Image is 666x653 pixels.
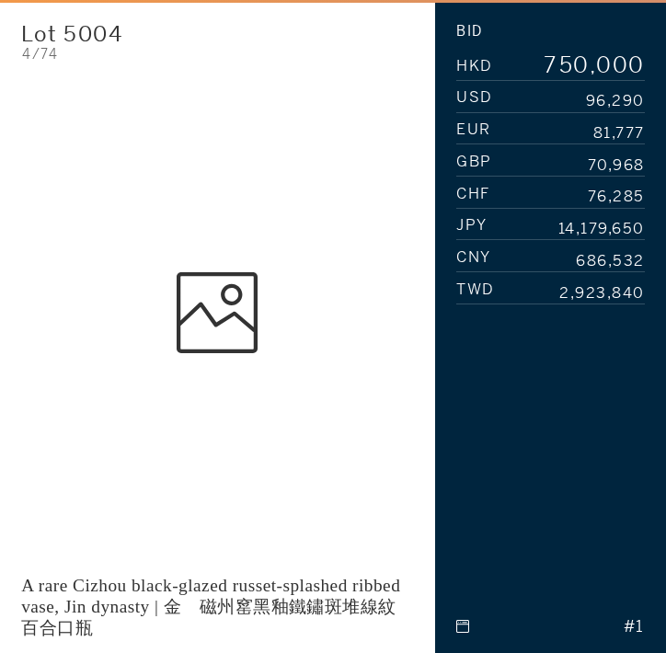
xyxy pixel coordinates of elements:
div: 686,532 [576,253,645,268]
div: 96,290 [586,94,645,109]
span: CHF [456,187,490,201]
span: JPY [456,218,488,233]
div: 81,777 [593,126,645,141]
div: 0 [596,54,613,76]
div: 5 [557,54,574,76]
div: 4/74 [22,48,414,61]
div: A rare Cizhou black-glazed russet-splashed ribbed vase, Jin dynasty | 金 磁州窰黑釉鐵鏽斑堆線紋百合口瓶 [21,576,400,637]
div: Lot 5004 [21,24,152,45]
div: 0 [628,54,645,76]
div: 0 [573,54,590,76]
span: HKD [456,59,493,74]
div: 7 [541,54,557,76]
div: 8 [541,76,557,98]
span: TWD [456,282,495,297]
div: 6 [557,76,574,98]
div: #1 [470,619,645,635]
div: 2,923,840 [559,285,645,300]
span: EUR [456,122,491,137]
div: , [590,54,597,276]
div: 70,968 [588,157,645,172]
span: CNY [456,250,491,265]
span: GBP [456,155,492,169]
div: 0 [613,54,629,76]
span: USD [456,90,493,105]
div: 76,285 [588,189,645,204]
div: 14,179,650 [558,222,645,236]
div: Bid [456,25,483,38]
